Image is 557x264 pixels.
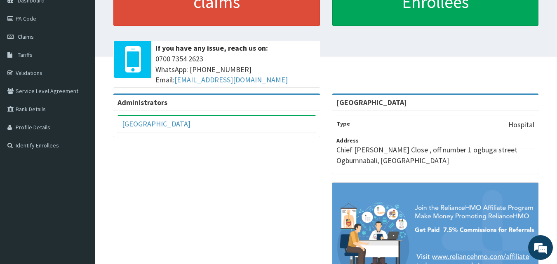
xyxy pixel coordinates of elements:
a: [EMAIL_ADDRESS][DOMAIN_NAME] [174,75,288,84]
span: 0700 7354 2623 WhatsApp: [PHONE_NUMBER] Email: [155,54,316,85]
a: [GEOGRAPHIC_DATA] [122,119,190,128]
img: d_794563401_company_1708531726252_794563401 [15,41,33,62]
p: Hospital [508,119,534,130]
b: If you have any issue, reach us on: [155,43,268,53]
strong: [GEOGRAPHIC_DATA] [336,98,407,107]
div: Minimize live chat window [135,4,155,24]
div: Chat with us now [43,46,139,57]
p: Chief [PERSON_NAME] Close , off number 1 ogbuga street Ogbumnabali, [GEOGRAPHIC_DATA] [336,145,535,166]
span: Tariffs [18,51,33,58]
span: Claims [18,33,34,40]
b: Address [336,137,359,144]
b: Administrators [118,98,167,107]
b: Type [336,120,350,127]
span: We're online! [48,79,114,163]
textarea: Type your message and hit 'Enter' [4,176,157,205]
